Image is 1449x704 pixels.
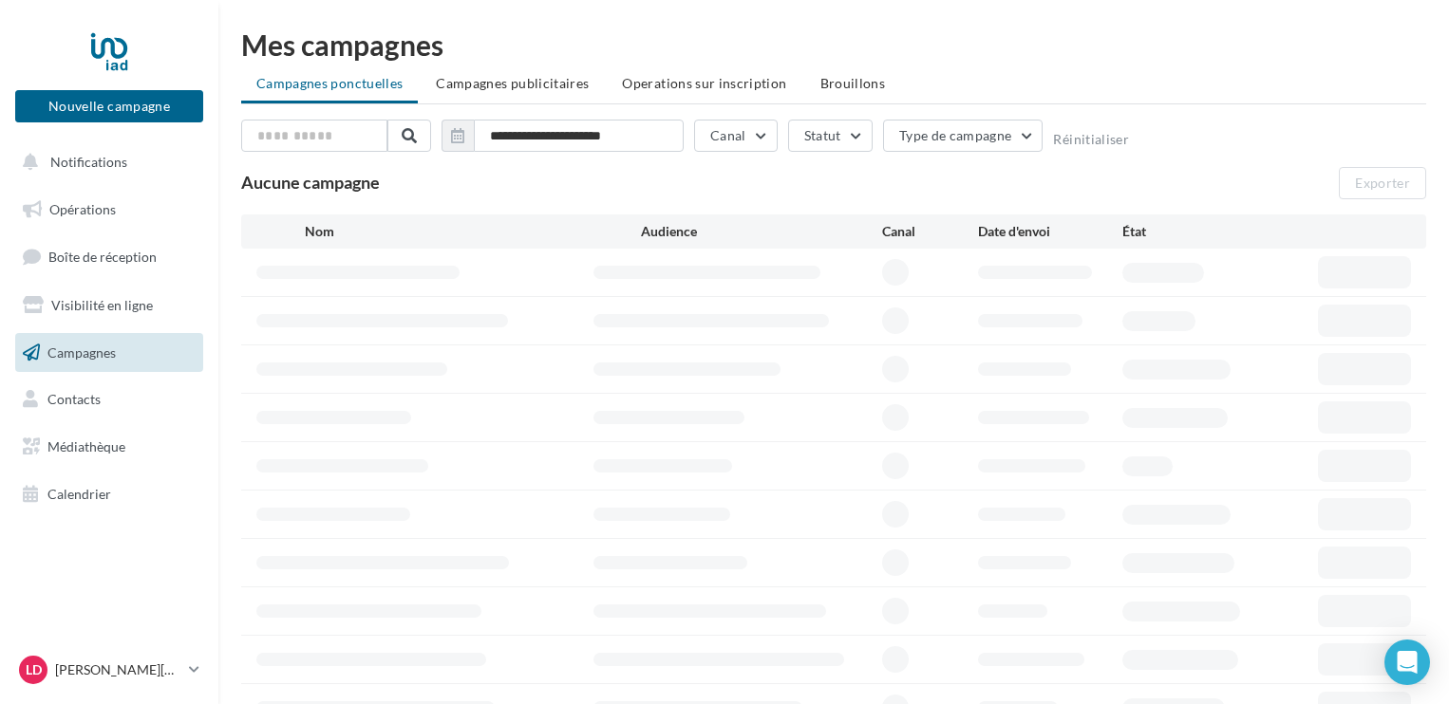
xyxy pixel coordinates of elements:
a: Contacts [11,380,207,419]
button: Notifications [11,142,199,182]
span: Campagnes [47,343,116,360]
span: Opérations [49,201,116,217]
button: Exporter [1339,167,1426,199]
a: Boîte de réception [11,236,207,277]
span: Contacts [47,391,101,407]
div: Canal [882,222,978,241]
span: Notifications [50,154,127,170]
div: Date d'envoi [978,222,1122,241]
button: Nouvelle campagne [15,90,203,122]
span: Visibilité en ligne [51,297,153,313]
div: Mes campagnes [241,30,1426,59]
span: Boîte de réception [48,249,157,265]
span: Médiathèque [47,438,125,454]
div: Nom [305,222,642,241]
div: Open Intercom Messenger [1384,639,1430,685]
span: Brouillons [820,75,886,91]
div: État [1122,222,1267,241]
span: Operations sur inscription [622,75,786,91]
span: Calendrier [47,486,111,502]
span: LD [26,660,42,679]
button: Réinitialiser [1053,132,1129,147]
div: Audience [641,222,881,241]
button: Statut [788,120,873,152]
span: Campagnes publicitaires [436,75,589,91]
a: LD [PERSON_NAME][DEMOGRAPHIC_DATA] [15,652,203,688]
a: Opérations [11,190,207,230]
button: Canal [694,120,778,152]
span: Aucune campagne [241,172,380,193]
a: Campagnes [11,333,207,373]
a: Visibilité en ligne [11,286,207,325]
a: Calendrier [11,474,207,514]
a: Médiathèque [11,427,207,467]
p: [PERSON_NAME][DEMOGRAPHIC_DATA] [55,660,181,679]
button: Type de campagne [883,120,1044,152]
